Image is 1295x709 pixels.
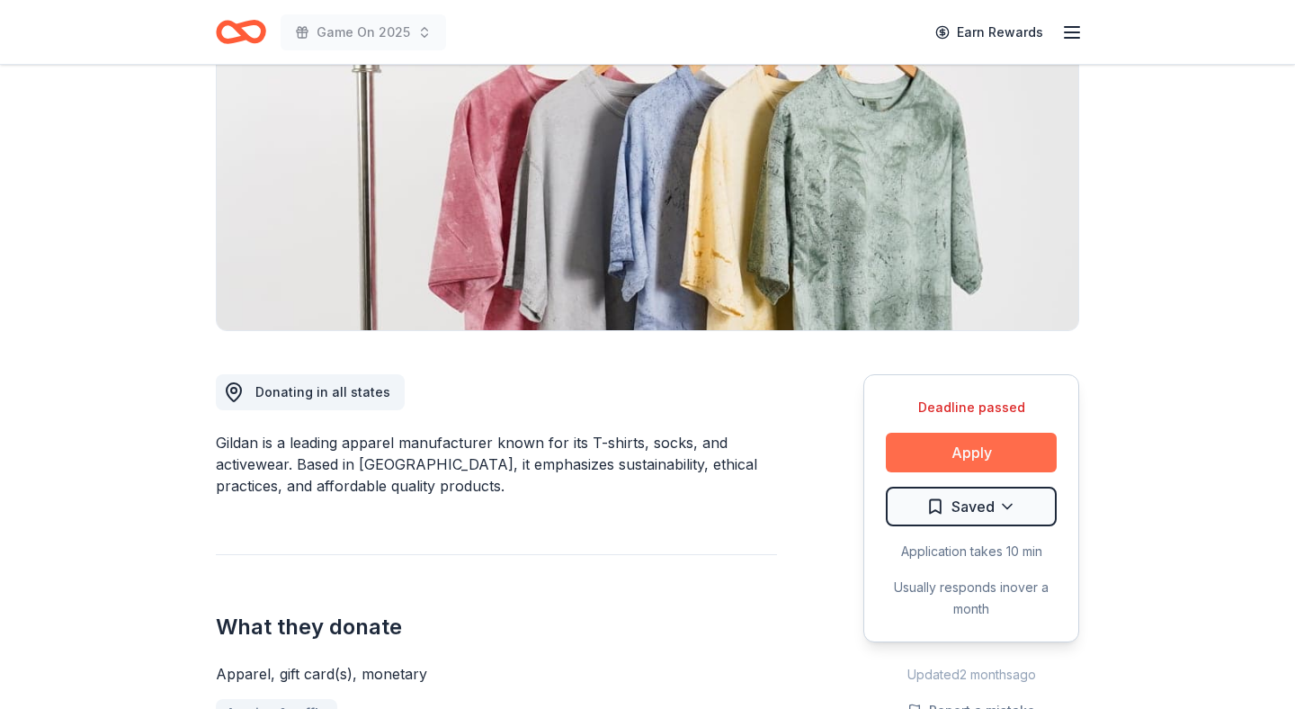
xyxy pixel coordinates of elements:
[951,495,995,518] span: Saved
[863,664,1079,686] div: Updated 2 months ago
[924,16,1054,49] a: Earn Rewards
[281,14,446,50] button: Game On 2025
[886,577,1057,620] div: Usually responds in over a month
[886,433,1057,472] button: Apply
[886,487,1057,526] button: Saved
[317,22,410,43] span: Game On 2025
[216,11,266,53] a: Home
[216,432,777,497] div: Gildan is a leading apparel manufacturer known for its T-shirts, socks, and activewear. Based in ...
[216,613,777,642] h2: What they donate
[255,384,390,399] span: Donating in all states
[216,663,777,685] div: Apparel, gift card(s), monetary
[886,541,1057,562] div: Application takes 10 min
[886,397,1057,418] div: Deadline passed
